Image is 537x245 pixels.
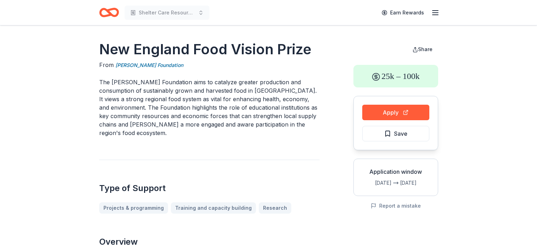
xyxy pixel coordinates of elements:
a: Projects & programming [99,202,168,214]
div: Application window [359,167,432,176]
p: The [PERSON_NAME] Foundation aims to catalyze greater production and consumption of sustainably g... [99,78,320,137]
span: Shelter Care Resources Food Pantry [139,8,195,17]
button: Apply [362,105,429,120]
button: Share [407,42,438,56]
h1: New England Food Vision Prize [99,39,320,59]
span: Share [418,46,432,52]
span: Save [394,129,407,138]
a: Training and capacity building [171,202,256,214]
div: [DATE] [400,179,432,187]
button: Save [362,126,429,141]
div: 25k – 100k [353,65,438,87]
button: Shelter Care Resources Food Pantry [125,6,209,20]
a: [PERSON_NAME] Foundation [115,61,183,69]
h2: Type of Support [99,183,320,194]
a: Research [259,202,291,214]
div: From [99,61,320,69]
div: [DATE] [359,179,392,187]
a: Home [99,4,119,21]
button: Report a mistake [371,202,421,210]
a: Earn Rewards [377,6,428,19]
